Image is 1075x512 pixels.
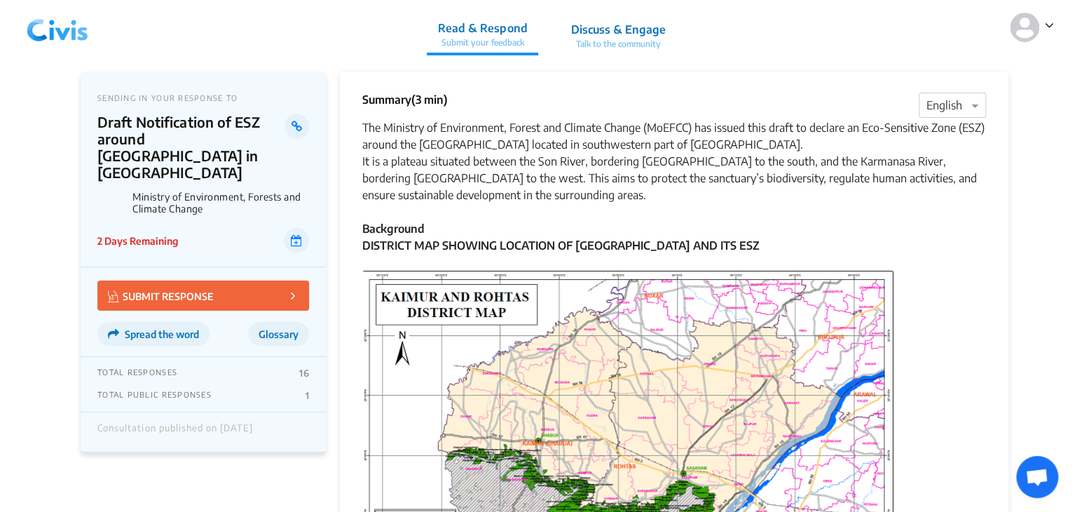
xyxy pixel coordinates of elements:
strong: Background [362,222,425,236]
strong: DISTRICT MAP SHOWING LOCATION OF [GEOGRAPHIC_DATA] AND ITS ESZ [362,238,760,252]
p: 16 [299,368,309,379]
span: (3 min) [411,93,448,107]
img: navlogo.png [21,6,94,48]
button: SUBMIT RESPONSE [97,281,309,311]
div: Consultation published on [DATE] [97,423,253,441]
p: Ministry of Environment, Forests and Climate Change [132,191,309,215]
button: Glossary [248,322,309,346]
button: Spread the word [97,322,210,346]
span: Glossary [259,328,299,340]
p: SENDING IN YOUR RESPONSE TO [97,93,309,102]
p: Read & Respond [438,20,527,36]
div: It is a plateau situated between the Son River, bordering [GEOGRAPHIC_DATA] to the south, and the... [362,153,986,203]
p: Submit your feedback [438,36,527,49]
div: The Ministry of Environment, Forest and Climate Change (MoEFCC) has issued this draft to declare ... [362,119,986,153]
p: Summary [362,91,448,108]
p: Draft Notification of ESZ around [GEOGRAPHIC_DATA] in [GEOGRAPHIC_DATA] [97,114,285,181]
p: Discuss & Engage [570,21,665,38]
img: person-default.svg [1010,13,1039,42]
p: TOTAL RESPONSES [97,368,177,379]
img: Ministry of Environment, Forests and Climate Change logo [97,188,127,217]
p: 1 [306,390,309,401]
img: Vector.jpg [108,290,119,302]
p: 2 Days Remaining [97,234,178,248]
span: Spread the word [125,328,199,340]
p: SUBMIT RESPONSE [108,288,214,304]
p: TOTAL PUBLIC RESPONSES [97,390,212,401]
a: Open chat [1016,456,1058,498]
p: Talk to the community [570,38,665,50]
